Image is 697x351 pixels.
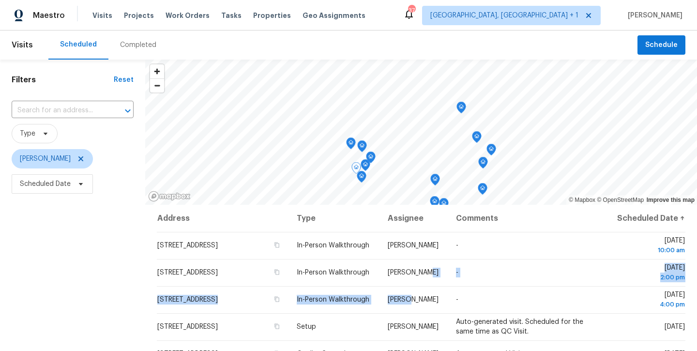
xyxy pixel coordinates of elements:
div: Map marker [357,171,366,186]
div: 2:00 pm [615,273,685,282]
span: Projects [124,11,154,20]
span: In-Person Walkthrough [297,296,369,303]
div: Map marker [430,174,440,189]
span: [STREET_ADDRESS] [157,269,218,276]
span: Work Orders [166,11,210,20]
span: Maestro [33,11,65,20]
button: Schedule [637,35,685,55]
div: Scheduled [60,40,97,49]
button: Zoom out [150,78,164,92]
input: Search for an address... [12,103,106,118]
span: Tasks [221,12,242,19]
span: [PERSON_NAME] [624,11,682,20]
span: [STREET_ADDRESS] [157,296,218,303]
th: Comments [448,205,607,232]
span: Visits [12,34,33,56]
div: Map marker [357,140,367,155]
button: Zoom in [150,64,164,78]
span: Zoom out [150,79,164,92]
div: Map marker [346,137,356,153]
div: Map marker [486,144,496,159]
span: Schedule [645,39,678,51]
div: 4:00 pm [615,300,685,309]
div: 37 [408,6,415,15]
th: Scheduled Date ↑ [607,205,685,232]
span: Setup [297,323,316,330]
span: [PERSON_NAME] [388,296,439,303]
a: Mapbox [569,197,595,203]
span: - [456,242,458,249]
button: Open [121,104,135,118]
div: Completed [120,40,156,50]
div: Map marker [472,131,482,146]
span: [DATE] [615,264,685,282]
span: - [456,269,458,276]
button: Copy Address [273,322,281,331]
div: Map marker [478,183,487,198]
span: [PERSON_NAME] [388,269,439,276]
span: Geo Assignments [303,11,365,20]
th: Address [157,205,289,232]
div: Map marker [361,159,370,174]
span: [DATE] [615,237,685,255]
span: [GEOGRAPHIC_DATA], [GEOGRAPHIC_DATA] + 1 [430,11,578,20]
div: 10:00 am [615,245,685,255]
th: Assignee [380,205,448,232]
button: Copy Address [273,241,281,249]
button: Copy Address [273,295,281,304]
span: Auto-generated visit. Scheduled for the same time as QC Visit. [456,319,583,335]
a: Improve this map [647,197,695,203]
span: - [456,296,458,303]
span: In-Person Walkthrough [297,242,369,249]
div: Map marker [439,198,449,213]
span: Properties [253,11,291,20]
a: OpenStreetMap [597,197,644,203]
div: Map marker [456,102,466,117]
div: Reset [114,75,134,85]
span: [PERSON_NAME] [388,323,439,330]
h1: Filters [12,75,114,85]
span: In-Person Walkthrough [297,269,369,276]
span: [DATE] [665,323,685,330]
span: [PERSON_NAME] [20,154,71,164]
div: Map marker [351,162,361,177]
span: Scheduled Date [20,179,71,189]
canvas: Map [145,60,697,205]
div: Map marker [478,157,488,172]
div: Map marker [366,152,376,167]
span: [PERSON_NAME] [388,242,439,249]
div: Map marker [430,196,439,211]
span: [STREET_ADDRESS] [157,323,218,330]
span: Visits [92,11,112,20]
span: [STREET_ADDRESS] [157,242,218,249]
button: Copy Address [273,268,281,276]
a: Mapbox homepage [148,191,191,202]
span: Type [20,129,35,138]
span: [DATE] [615,291,685,309]
th: Type [289,205,380,232]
